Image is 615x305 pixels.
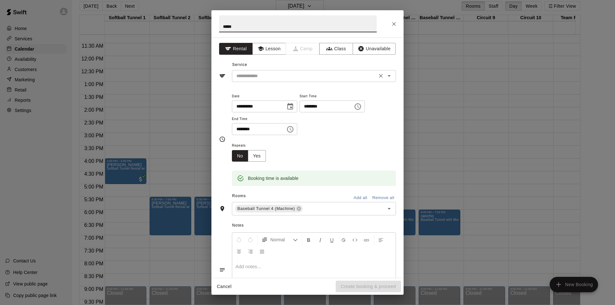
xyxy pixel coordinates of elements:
svg: Rooms [219,205,225,212]
button: Format Strikethrough [338,234,349,245]
button: Open [385,204,394,213]
button: Formatting Options [259,234,300,245]
button: Redo [245,234,256,245]
button: Left Align [375,234,386,245]
button: Unavailable [353,43,396,55]
span: Service [232,62,247,67]
div: Booking time is available [248,173,299,184]
button: Rental [219,43,253,55]
button: Clear [376,71,385,80]
button: Format Italics [315,234,326,245]
svg: Service [219,73,225,79]
button: Cancel [214,281,234,293]
button: Center Align [234,245,244,257]
button: Insert Link [361,234,372,245]
button: Yes [248,150,266,162]
svg: Notes [219,267,225,273]
button: Insert Code [349,234,360,245]
span: Rooms [232,194,246,198]
button: Add all [350,193,371,203]
button: Close [388,18,400,30]
span: Baseball Tunnel 4 (Machine) [235,205,298,212]
span: Notes [232,221,396,231]
span: Start Time [299,92,365,101]
button: Right Align [245,245,256,257]
button: Open [385,71,394,80]
span: Normal [270,237,293,243]
span: Date [232,92,297,101]
span: End Time [232,115,297,124]
button: Choose date, selected date is Oct 15, 2025 [284,100,297,113]
span: Repeats [232,141,271,150]
button: Class [319,43,353,55]
button: Lesson [252,43,286,55]
div: outlined button group [232,150,266,162]
button: Choose time, selected time is 7:30 PM [351,100,364,113]
button: No [232,150,248,162]
button: Undo [234,234,244,245]
div: Baseball Tunnel 4 (Machine) [235,205,303,213]
button: Remove all [371,193,396,203]
button: Format Underline [326,234,337,245]
button: Choose time, selected time is 8:00 PM [284,123,297,136]
button: Format Bold [303,234,314,245]
span: Camps can only be created in the Services page [286,43,320,55]
button: Justify Align [257,245,267,257]
svg: Timing [219,136,225,142]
